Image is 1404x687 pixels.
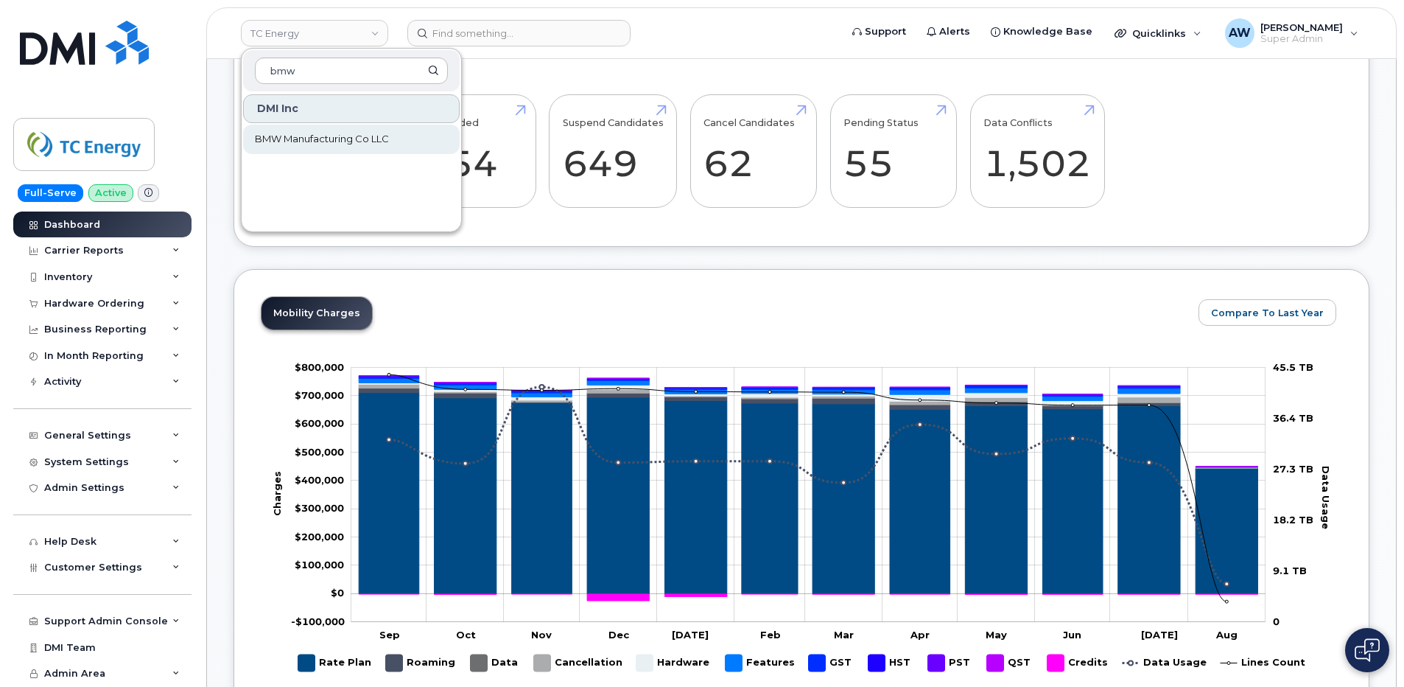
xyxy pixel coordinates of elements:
[1260,21,1343,33] span: [PERSON_NAME]
[298,649,371,677] g: Rate Plan
[983,102,1091,200] a: Data Conflicts 1,502
[1273,514,1313,526] tspan: 18.2 TB
[456,629,476,641] tspan: Oct
[703,102,803,200] a: Cancel Candidates 62
[291,615,345,627] tspan: -$100,000
[295,474,344,486] tspan: $400,000
[241,20,388,46] a: TC Energy
[726,649,795,677] g: Features
[1260,33,1343,45] span: Super Admin
[1047,649,1108,677] g: Credits
[608,629,630,641] tspan: Dec
[359,393,1257,594] g: Rate Plan
[563,102,664,200] a: Suspend Candidates 649
[295,446,344,458] tspan: $500,000
[842,17,916,46] a: Support
[295,361,344,373] tspan: $800,000
[295,389,344,401] tspan: $700,000
[1141,629,1178,641] tspan: [DATE]
[295,389,344,401] g: $0
[834,629,854,641] tspan: Mar
[868,649,913,677] g: HST
[809,649,854,677] g: GST
[295,502,344,514] g: $0
[1320,465,1332,529] tspan: Data Usage
[1211,306,1324,320] span: Compare To Last Year
[1198,299,1336,326] button: Compare To Last Year
[1063,629,1081,641] tspan: Jun
[928,649,972,677] g: PST
[295,474,344,486] g: $0
[295,531,344,543] g: $0
[295,531,344,543] tspan: $200,000
[291,615,345,627] g: $0
[295,446,344,458] g: $0
[760,629,781,641] tspan: Feb
[255,132,389,147] span: BMW Manufacturing Co LLC
[1273,615,1280,627] tspan: 0
[295,559,344,571] tspan: $100,000
[262,297,372,329] a: Mobility Charges
[295,361,344,373] g: $0
[1215,18,1369,48] div: Alyssa Wagner
[1229,24,1251,42] span: AW
[359,383,1257,467] g: Hardware
[1221,649,1305,677] g: Lines Count
[843,102,943,200] a: Pending Status 55
[910,629,930,641] tspan: Apr
[379,629,400,641] tspan: Sep
[986,629,1007,641] tspan: May
[1003,24,1092,39] span: Knowledge Base
[423,102,522,200] a: Suspended 154
[1215,629,1238,641] tspan: Aug
[386,649,456,677] g: Roaming
[1273,463,1313,475] tspan: 27.3 TB
[916,17,980,46] a: Alerts
[271,471,283,516] tspan: Charges
[865,24,906,39] span: Support
[980,17,1103,46] a: Knowledge Base
[939,24,970,39] span: Alerts
[1104,18,1212,48] div: Quicklinks
[255,57,448,84] input: Search
[295,417,344,429] g: $0
[1273,565,1307,576] tspan: 9.1 TB
[1123,649,1207,677] g: Data Usage
[471,649,519,677] g: Data
[987,649,1033,677] g: QST
[298,649,1305,677] g: Legend
[331,587,344,599] tspan: $0
[295,502,344,514] tspan: $300,000
[1132,27,1186,39] span: Quicklinks
[243,125,460,154] a: BMW Manufacturing Co LLC
[359,376,1257,467] g: QST
[407,20,631,46] input: Find something...
[672,629,709,641] tspan: [DATE]
[534,649,622,677] g: Cancellation
[531,629,552,641] tspan: Nov
[1355,638,1380,662] img: Open chat
[636,649,711,677] g: Hardware
[295,417,344,429] tspan: $600,000
[1273,361,1313,373] tspan: 45.5 TB
[243,94,460,123] div: DMI Inc
[295,559,344,571] g: $0
[359,378,1257,467] g: Features
[1273,412,1313,424] tspan: 36.4 TB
